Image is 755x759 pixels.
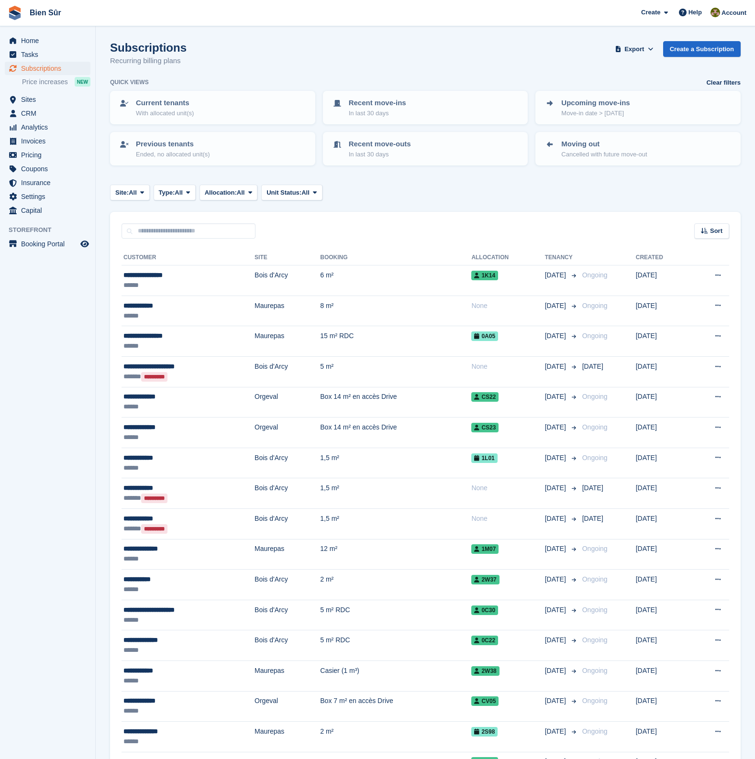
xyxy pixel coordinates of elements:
[5,204,90,217] a: menu
[205,188,237,198] span: Allocation:
[582,454,608,462] span: Ongoing
[255,448,320,478] td: Bois d'Arcy
[255,630,320,661] td: Bois d'Arcy
[75,77,90,87] div: NEW
[722,8,746,18] span: Account
[255,722,320,752] td: Maurepas
[115,188,129,198] span: Site:
[471,483,544,493] div: None
[320,326,471,357] td: 15 m² RDC
[320,508,471,539] td: 1,5 m²
[237,188,245,198] span: All
[21,93,78,106] span: Sites
[349,109,406,118] p: In last 30 days
[471,575,499,584] span: 2W37
[21,107,78,120] span: CRM
[320,356,471,387] td: 5 m²
[582,545,608,552] span: Ongoing
[349,150,411,159] p: In last 30 days
[5,237,90,251] a: menu
[320,250,471,265] th: Booking
[79,238,90,250] a: Preview store
[536,92,740,123] a: Upcoming move-ins Move-in date > [DATE]
[320,570,471,600] td: 2 m²
[159,188,175,198] span: Type:
[636,387,690,418] td: [DATE]
[641,8,660,17] span: Create
[320,265,471,296] td: 6 m²
[545,605,568,615] span: [DATE]
[21,237,78,251] span: Booking Portal
[261,185,322,200] button: Unit Status: All
[111,133,314,165] a: Previous tenants Ended, no allocated unit(s)
[8,6,22,20] img: stora-icon-8386f47178a22dfd0bd8f6a31ec36ba5ce8667c1dd55bd0f319d3a0aa187defe.svg
[255,326,320,357] td: Maurepas
[636,250,690,265] th: Created
[136,109,194,118] p: With allocated unit(s)
[582,484,603,492] span: [DATE]
[582,423,608,431] span: Ongoing
[110,78,149,87] h6: Quick views
[324,92,527,123] a: Recent move-ins In last 30 days
[471,727,498,737] span: 2S98
[663,41,741,57] a: Create a Subscription
[636,570,690,600] td: [DATE]
[320,448,471,478] td: 1,5 m²
[471,636,498,645] span: 0C22
[320,296,471,326] td: 8 m²
[582,606,608,614] span: Ongoing
[255,600,320,630] td: Bois d'Arcy
[5,34,90,47] a: menu
[255,691,320,722] td: Orgeval
[320,630,471,661] td: 5 m² RDC
[5,176,90,189] a: menu
[582,271,608,279] span: Ongoing
[349,139,411,150] p: Recent move-outs
[636,539,690,570] td: [DATE]
[545,696,568,706] span: [DATE]
[582,302,608,309] span: Ongoing
[9,225,95,235] span: Storefront
[545,392,568,402] span: [DATE]
[320,478,471,509] td: 1,5 m²
[21,176,78,189] span: Insurance
[5,107,90,120] a: menu
[200,185,258,200] button: Allocation: All
[636,691,690,722] td: [DATE]
[582,727,608,735] span: Ongoing
[636,326,690,357] td: [DATE]
[688,8,702,17] span: Help
[471,392,499,402] span: CS22
[636,508,690,539] td: [DATE]
[545,453,568,463] span: [DATE]
[471,453,497,463] span: 1L01
[545,635,568,645] span: [DATE]
[26,5,65,21] a: Bien Sûr
[5,48,90,61] a: menu
[636,265,690,296] td: [DATE]
[324,133,527,165] a: Recent move-outs In last 30 days
[636,356,690,387] td: [DATE]
[110,41,187,54] h1: Subscriptions
[110,185,150,200] button: Site: All
[21,34,78,47] span: Home
[471,514,544,524] div: None
[636,478,690,509] td: [DATE]
[582,697,608,704] span: Ongoing
[22,77,90,87] a: Price increases NEW
[545,514,568,524] span: [DATE]
[471,696,499,706] span: CV05
[471,250,544,265] th: Allocation
[471,271,498,280] span: 1K14
[636,630,690,661] td: [DATE]
[122,250,255,265] th: Customer
[255,660,320,691] td: Maurepas
[5,190,90,203] a: menu
[545,574,568,584] span: [DATE]
[561,98,630,109] p: Upcoming move-ins
[545,544,568,554] span: [DATE]
[545,362,568,372] span: [DATE]
[136,150,210,159] p: Ended, no allocated unit(s)
[545,666,568,676] span: [DATE]
[561,150,647,159] p: Cancelled with future move-out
